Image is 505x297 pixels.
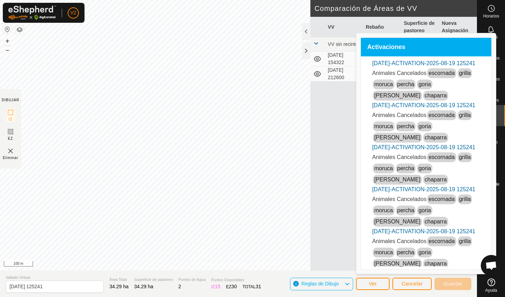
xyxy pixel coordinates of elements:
[459,112,471,118] a: grilla
[374,123,393,129] a: moruca
[374,261,420,267] a: [PERSON_NAME]
[477,276,505,295] a: Ayuda
[367,44,405,50] span: Activaciones
[325,17,363,37] th: VV
[3,25,12,34] button: Restablecer Mapa
[325,51,363,67] td: [DATE] 154322
[439,17,477,37] th: Nueva Asignación
[372,228,475,234] a: [DATE]-ACTIVATION-2025-08-19 125241
[242,283,261,290] div: TOTAL
[372,70,426,76] span: Animales Cancelados
[226,283,237,290] div: EZ
[401,17,439,37] th: Superficie de pastoreo
[3,155,18,160] span: Eliminar
[134,284,154,289] span: 34.29 ha
[397,165,415,171] a: percha
[429,154,455,160] a: escornada
[418,207,431,213] a: goria
[374,165,393,171] a: moruca
[425,92,447,98] a: chaparra
[372,102,475,108] a: [DATE]-ACTIVATION-2025-08-19 125241
[459,70,471,76] a: grilla
[402,281,423,286] span: Cancelar
[15,26,24,34] button: Capas del Mapa
[485,288,497,292] span: Ayuda
[397,249,415,255] a: percha
[315,4,477,13] h2: Comparación de Áreas de VV
[397,81,415,87] a: percha
[251,261,275,268] a: Contáctenos
[418,123,431,129] a: goria
[459,238,471,244] a: grilla
[70,9,76,16] span: V2
[372,238,426,244] span: Animales Cancelados
[8,136,13,141] span: EZ
[372,186,475,192] a: [DATE]-ACTIVATION-2025-08-19 125241
[425,134,447,140] a: chaparra
[418,165,431,171] a: goria
[372,112,426,118] span: Animales Cancelados
[369,281,377,286] span: Ver
[429,238,455,244] a: escornada
[325,67,363,82] td: [DATE] 212600
[3,37,12,45] button: +
[459,154,471,160] a: grilla
[374,177,420,182] a: [PERSON_NAME]
[202,261,243,268] a: Política de Privacidad
[374,92,420,98] a: [PERSON_NAME]
[328,41,358,47] span: VV sin recinto
[418,81,431,87] a: goria
[6,275,104,281] span: Vallado Virtual
[483,14,499,18] span: Horarios
[256,284,261,289] span: 31
[481,255,502,276] div: Chat abierto
[435,278,471,290] button: Guardar
[109,277,129,283] span: Área Total
[302,281,339,286] span: Reglas de Dibujo
[425,261,447,267] a: chaparra
[372,154,426,160] span: Animales Cancelados
[109,284,129,289] span: 34.29 ha
[443,281,463,286] span: Guardar
[6,147,15,155] img: VV
[179,277,206,283] span: Puntos de Agua
[459,196,471,202] a: grilla
[372,60,475,66] a: [DATE]-ACTIVATION-2025-08-19 125241
[425,177,447,182] a: chaparra
[9,117,13,122] span: IZ
[211,277,261,283] span: Puntos Disponibles
[392,278,432,290] button: Cancelar
[179,284,181,289] span: 2
[425,219,447,225] a: chaparra
[211,283,220,290] div: IZ
[372,144,475,150] a: [DATE]-ACTIVATION-2025-08-19 125241
[397,207,415,213] a: percha
[3,46,12,54] button: –
[374,134,420,140] a: [PERSON_NAME]
[215,284,221,289] span: 15
[2,97,19,103] div: DIBUJAR
[429,112,455,118] a: escornada
[397,123,415,129] a: percha
[429,196,455,202] a: escornada
[372,196,426,202] span: Animales Cancelados
[363,17,401,37] th: Rebaño
[374,207,393,213] a: moruca
[429,70,455,76] a: escornada
[356,278,390,290] button: Ver
[231,284,237,289] span: 30
[8,6,56,20] img: Logo Gallagher
[134,277,173,283] span: Superficie de pastoreo
[418,249,431,255] a: goria
[374,81,393,87] a: moruca
[374,249,393,255] a: moruca
[374,219,420,225] a: [PERSON_NAME]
